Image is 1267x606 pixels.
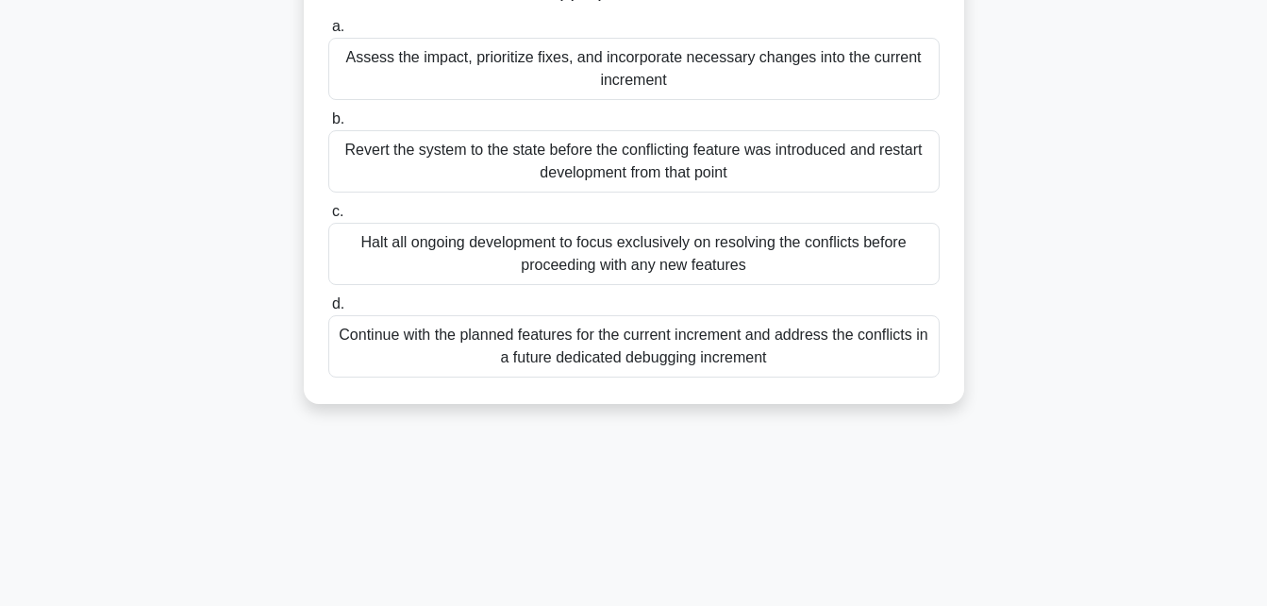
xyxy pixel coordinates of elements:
span: a. [332,18,344,34]
div: Assess the impact, prioritize fixes, and incorporate necessary changes into the current increment [328,38,940,100]
div: Revert the system to the state before the conflicting feature was introduced and restart developm... [328,130,940,193]
div: Continue with the planned features for the current increment and address the conflicts in a futur... [328,315,940,378]
span: c. [332,203,343,219]
span: b. [332,110,344,126]
div: Halt all ongoing development to focus exclusively on resolving the conflicts before proceeding wi... [328,223,940,285]
span: d. [332,295,344,311]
